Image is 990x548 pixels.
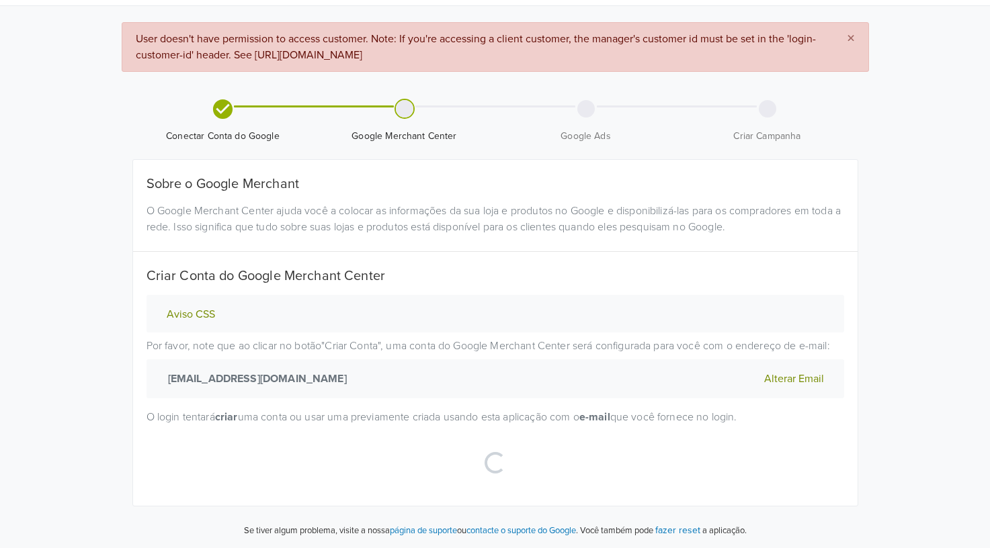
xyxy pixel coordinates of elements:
h5: Criar Conta do Google Merchant Center [147,268,844,284]
h5: Sobre o Google Merchant [147,176,844,192]
strong: [EMAIL_ADDRESS][DOMAIN_NAME] [163,371,347,387]
span: Criar Campanha [682,130,853,143]
span: User doesn't have permission to access customer. Note: If you're accessing a client customer, the... [136,32,816,62]
span: × [847,29,855,48]
button: Aviso CSS [163,308,219,322]
div: O Google Merchant Center ajuda você a colocar as informações da sua loja e produtos no Google e d... [136,203,854,235]
p: O login tentará uma conta ou usar uma previamente criada usando esta aplicação com o que você for... [147,409,844,425]
span: Google Merchant Center [319,130,490,143]
p: Você também pode a aplicação. [578,522,747,538]
strong: e-mail [579,410,610,424]
button: Close [833,23,868,55]
a: página de suporte [390,525,457,536]
p: Se tiver algum problema, visite a nossa ou . [244,524,578,538]
span: Google Ads [501,130,671,143]
p: Por favor, note que ao clicar no botão " Criar Conta " , uma conta do Google Merchant Center será... [147,338,844,398]
strong: criar [215,410,238,424]
button: Alterar Email [760,370,828,387]
button: fazer reset [655,522,700,538]
a: contacte o suporte do Google [466,525,576,536]
span: Conectar Conta do Google [138,130,308,143]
